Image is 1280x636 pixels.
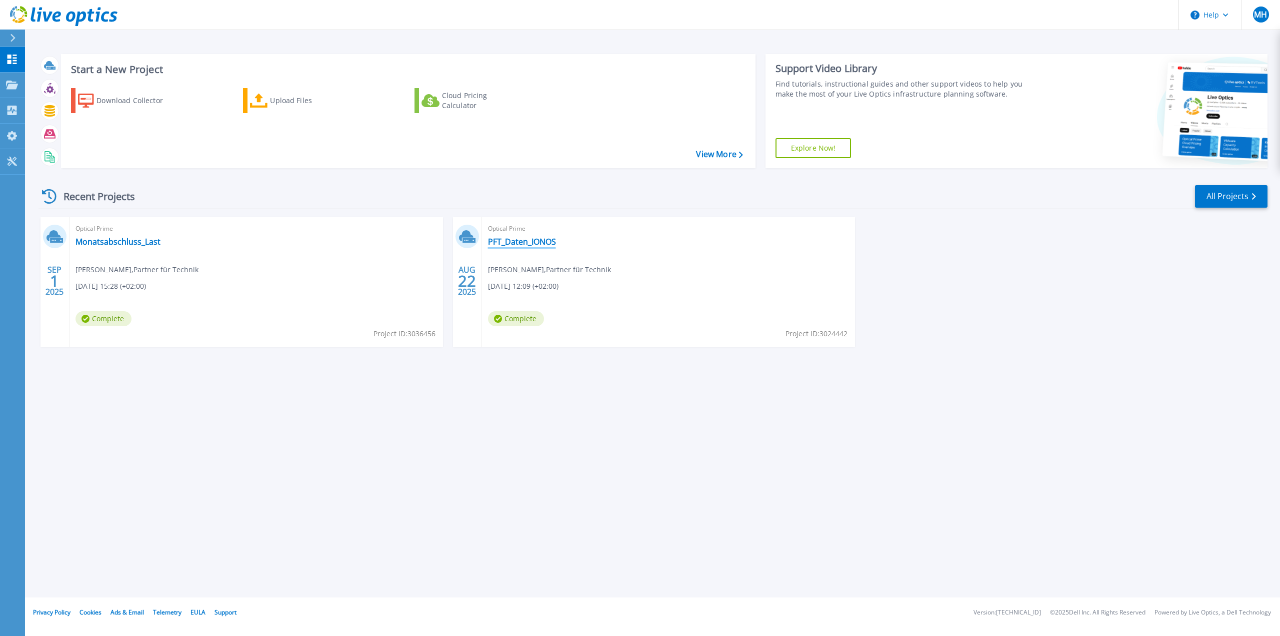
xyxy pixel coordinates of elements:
[775,138,851,158] a: Explore Now!
[373,328,435,339] span: Project ID: 3036456
[1195,185,1267,208] a: All Projects
[45,263,64,299] div: SEP 2025
[488,223,849,234] span: Optical Prime
[214,608,236,616] a: Support
[488,264,611,275] span: [PERSON_NAME] , Partner für Technik
[1154,609,1271,616] li: Powered by Live Optics, a Dell Technology
[270,91,350,111] div: Upload Files
[75,264,198,275] span: [PERSON_NAME] , Partner für Technik
[414,88,526,113] a: Cloud Pricing Calculator
[33,608,70,616] a: Privacy Policy
[75,223,437,234] span: Optical Prime
[442,91,522,111] div: Cloud Pricing Calculator
[243,88,354,113] a: Upload Files
[50,277,59,285] span: 1
[488,237,556,247] a: PFT_Daten_IONOS
[488,281,558,292] span: [DATE] 12:09 (+02:00)
[75,311,131,326] span: Complete
[1254,11,1267,19] span: MH
[973,609,1041,616] li: Version: [TECHNICAL_ID]
[785,328,847,339] span: Project ID: 3024442
[1050,609,1145,616] li: © 2025 Dell Inc. All Rights Reserved
[79,608,101,616] a: Cookies
[71,64,742,75] h3: Start a New Project
[153,608,181,616] a: Telemetry
[38,184,148,209] div: Recent Projects
[457,263,476,299] div: AUG 2025
[110,608,144,616] a: Ads & Email
[75,237,160,247] a: Monatsabschluss_Last
[458,277,476,285] span: 22
[775,62,1035,75] div: Support Video Library
[71,88,182,113] a: Download Collector
[775,79,1035,99] div: Find tutorials, instructional guides and other support videos to help you make the most of your L...
[696,150,742,159] a: View More
[488,311,544,326] span: Complete
[75,281,146,292] span: [DATE] 15:28 (+02:00)
[190,608,205,616] a: EULA
[96,91,176,111] div: Download Collector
